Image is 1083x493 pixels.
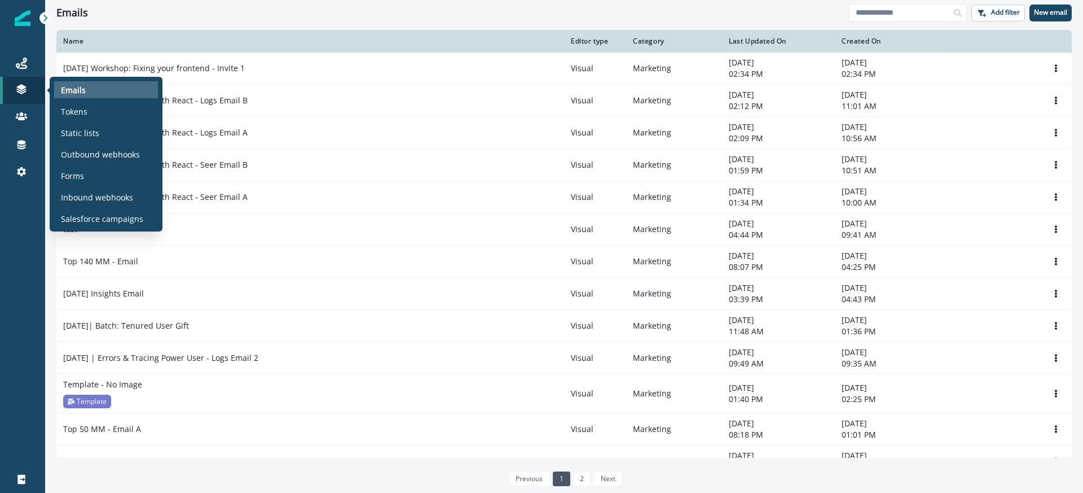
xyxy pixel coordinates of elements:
a: [DATE] | Batch: AI Orgs with React - Logs Email AVisualMarketing[DATE]02:09 PM[DATE]10:56 AMOptions [56,117,1072,149]
p: 02:09 PM [729,133,828,144]
p: Salesforce campaigns [61,213,143,225]
a: Static lists [54,124,158,141]
h1: Emails [56,7,88,19]
p: [DATE] [729,250,828,261]
div: Category [633,37,715,46]
p: Template [77,396,107,407]
p: [DATE] [729,315,828,326]
p: 10:56 AM [842,133,941,144]
button: Options [1047,92,1065,109]
p: 01:01 PM [842,429,941,440]
td: Marketing [626,149,722,181]
p: 09:49 AM [729,358,828,369]
a: [DATE] | Errors & Tracing Power User - Logs Email 2VisualMarketing[DATE]09:49 AM[DATE]09:35 AMOpt... [56,342,1072,374]
a: Inbound webhooks [54,189,158,206]
td: Visual [564,374,626,413]
p: [DATE] [842,282,941,294]
button: Options [1047,253,1065,270]
a: Salesforce campaigns [54,210,158,227]
button: Options [1047,350,1065,367]
p: 02:12 PM [729,101,828,112]
td: Marketing [626,374,722,413]
p: [DATE] [842,154,941,165]
a: Next page [593,472,622,486]
p: Top 50 MM - Email B [63,456,141,467]
a: [DATE] | Batch: AI Orgs with React - Seer Email AVisualMarketing[DATE]01:34 PM[DATE]10:00 AMOptions [56,181,1072,213]
p: 01:59 PM [729,165,828,176]
p: [DATE] [729,57,828,68]
p: Emails [61,84,86,96]
td: Marketing [626,117,722,149]
p: 04:44 PM [729,229,828,241]
p: 10:00 AM [842,197,941,208]
p: 04:25 PM [842,261,941,273]
p: [DATE] [842,57,941,68]
td: Marketing [626,181,722,213]
p: [DATE] | Errors & Tracing Power User - Logs Email 2 [63,352,258,364]
p: [DATE] [842,450,941,461]
p: [DATE] [729,186,828,197]
p: 01:36 PM [842,326,941,337]
a: Page 1 is your current page [553,472,570,486]
td: Visual [564,117,626,149]
p: [DATE] Insights Email [63,288,144,299]
button: Options [1047,317,1065,334]
div: Created On [842,37,941,46]
td: Visual [564,342,626,374]
p: [DATE] [842,121,941,133]
img: Inflection [15,10,30,26]
button: Options [1047,60,1065,77]
a: [DATE]| Batch: Tenured User GiftVisualMarketing[DATE]11:48 AM[DATE]01:36 PMOptions [56,310,1072,342]
td: Visual [564,213,626,246]
button: Options [1047,385,1065,402]
td: Visual [564,149,626,181]
a: testVisualMarketing[DATE]04:44 PM[DATE]09:41 AMOptions [56,213,1072,246]
p: 09:41 AM [842,229,941,241]
button: Options [1047,124,1065,141]
p: 01:40 PM [729,394,828,405]
p: [DATE] Workshop: Fixing your frontend - Invite 1 [63,63,245,74]
p: [DATE] [729,347,828,358]
td: Marketing [626,310,722,342]
td: Visual [564,446,626,478]
td: Marketing [626,85,722,117]
p: 02:34 PM [842,68,941,80]
p: [DATE] [842,315,941,326]
div: Last Updated On [729,37,828,46]
p: [DATE] [729,89,828,101]
p: Top 140 MM - Email [63,256,138,267]
p: [DATE] [729,154,828,165]
p: 10:51 AM [842,165,941,176]
p: 09:35 AM [842,358,941,369]
p: 03:39 PM [729,294,828,305]
a: Top 140 MM - EmailVisualMarketing[DATE]08:07 PM[DATE]04:25 PMOptions [56,246,1072,278]
p: Template - No Image [63,379,142,390]
button: Options [1047,421,1065,438]
p: 08:07 PM [729,261,828,273]
button: Options [1047,453,1065,470]
p: [DATE] [842,347,941,358]
p: 11:01 AM [842,101,941,112]
p: Top 50 MM - Email A [63,424,141,435]
ul: Pagination [506,472,622,486]
p: 02:25 PM [842,394,941,405]
p: [DATE] [842,382,941,394]
a: Outbound webhooks [54,146,158,163]
button: Options [1047,189,1065,206]
a: Top 50 MM - Email AVisualMarketing[DATE]08:18 PM[DATE]01:01 PMOptions [56,413,1072,446]
td: Marketing [626,278,722,310]
p: [DATE]| Batch: Tenured User Gift [63,320,189,331]
p: [DATE] [729,450,828,461]
p: [DATE] [842,250,941,261]
a: [DATE] Workshop: Fixing your frontend - Invite 1VisualMarketing[DATE]02:34 PM[DATE]02:34 PMOptions [56,53,1072,85]
p: [DATE] [729,121,828,133]
td: Visual [564,85,626,117]
button: Options [1047,221,1065,238]
p: [DATE] [729,382,828,394]
p: [DATE] [729,282,828,294]
p: Add filter [991,8,1020,16]
a: Forms [54,167,158,184]
a: Top 50 MM - Email BVisualMarketing[DATE]08:14 PM[DATE]05:36 PMOptions [56,446,1072,478]
p: [DATE] [729,418,828,429]
td: Visual [564,278,626,310]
